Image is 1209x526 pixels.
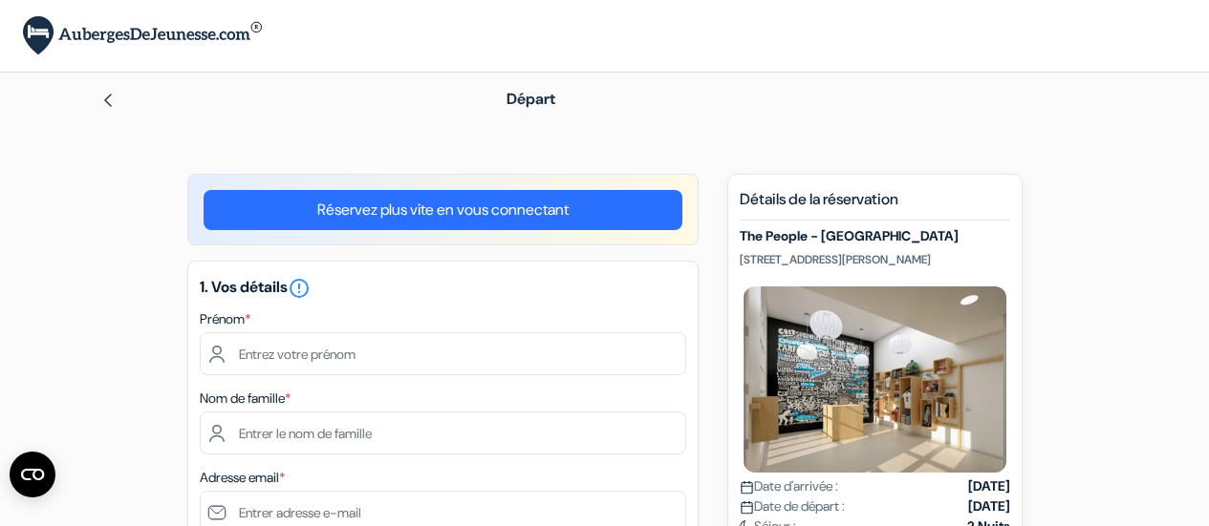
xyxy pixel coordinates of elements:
[200,411,686,454] input: Entrer le nom de famille
[740,476,838,496] span: Date d'arrivée :
[204,190,682,230] a: Réservez plus vite en vous connectant
[740,500,754,515] img: calendar.svg
[288,277,311,297] a: error_outline
[968,476,1010,496] strong: [DATE]
[740,228,1010,244] h5: The People - [GEOGRAPHIC_DATA]
[968,496,1010,516] strong: [DATE]
[100,93,116,108] img: left_arrow.svg
[740,190,1010,221] h5: Détails de la réservation
[23,16,262,55] img: AubergesDeJeunesse.com
[200,389,291,409] label: Nom de famille
[200,332,686,375] input: Entrez votre prénom
[740,480,754,494] img: calendar.svg
[740,496,845,516] span: Date de départ :
[200,309,250,329] label: Prénom
[288,277,311,300] i: error_outline
[200,468,285,488] label: Adresse email
[740,252,1010,267] p: [STREET_ADDRESS][PERSON_NAME]
[507,89,555,109] span: Départ
[200,277,686,300] h5: 1. Vos détails
[10,452,55,497] button: Ouvrir le widget CMP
